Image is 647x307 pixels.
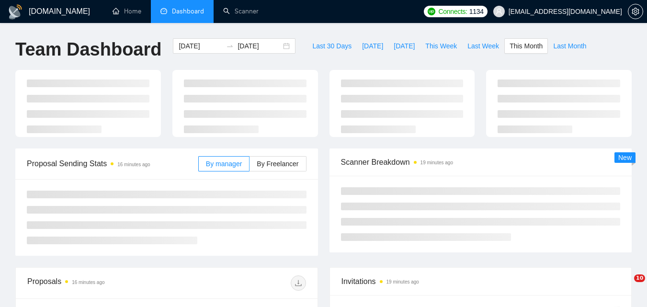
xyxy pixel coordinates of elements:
[27,158,198,170] span: Proposal Sending Stats
[425,41,457,51] span: This Week
[462,38,504,54] button: Last Week
[226,42,234,50] span: swap-right
[628,8,643,15] a: setting
[257,160,298,168] span: By Freelancer
[238,41,281,51] input: End date
[548,38,591,54] button: Last Month
[510,41,543,51] span: This Month
[117,162,150,167] time: 16 minutes ago
[634,274,645,282] span: 10
[223,7,259,15] a: searchScanner
[504,38,548,54] button: This Month
[113,7,141,15] a: homeHome
[226,42,234,50] span: to
[388,38,420,54] button: [DATE]
[628,8,643,15] span: setting
[362,41,383,51] span: [DATE]
[469,6,484,17] span: 1134
[628,4,643,19] button: setting
[27,275,167,291] div: Proposals
[614,274,637,297] iframe: Intercom live chat
[428,8,435,15] img: upwork-logo.png
[438,6,467,17] span: Connects:
[179,41,222,51] input: Start date
[160,8,167,14] span: dashboard
[72,280,104,285] time: 16 minutes ago
[15,38,161,61] h1: Team Dashboard
[312,41,352,51] span: Last 30 Days
[307,38,357,54] button: Last 30 Days
[341,275,620,287] span: Invitations
[386,279,419,284] time: 19 minutes ago
[496,8,502,15] span: user
[206,160,242,168] span: By manager
[341,156,621,168] span: Scanner Breakdown
[172,7,204,15] span: Dashboard
[420,38,462,54] button: This Week
[8,4,23,20] img: logo
[394,41,415,51] span: [DATE]
[357,38,388,54] button: [DATE]
[553,41,586,51] span: Last Month
[420,160,453,165] time: 19 minutes ago
[467,41,499,51] span: Last Week
[618,154,632,161] span: New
